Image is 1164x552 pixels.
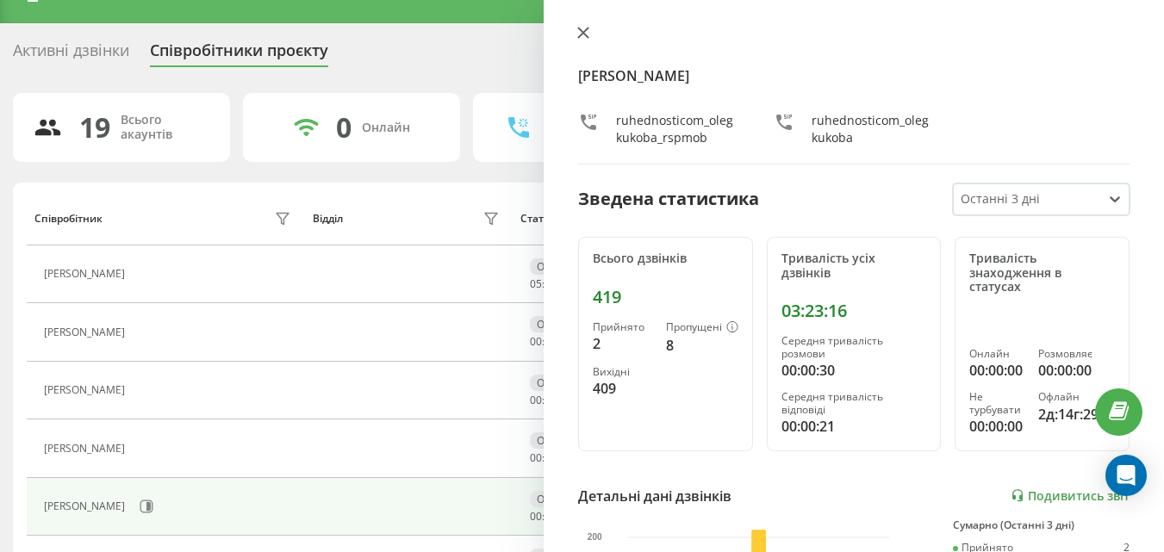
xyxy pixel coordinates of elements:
[530,258,585,275] div: Офлайн
[1011,488,1130,503] a: Подивитись звіт
[666,321,738,335] div: Пропущені
[616,112,739,146] div: ruhednosticom_olegkukoba_rspmob
[520,213,554,225] div: Статус
[969,391,1024,416] div: Не турбувати
[593,287,738,307] div: 419
[578,486,731,506] div: Детальні дані дзвінків
[13,41,129,68] div: Активні дзвінки
[34,213,103,225] div: Співробітник
[578,186,759,212] div: Зведена статистика
[44,500,129,512] div: [PERSON_NAME]
[44,326,129,338] div: [PERSON_NAME]
[530,375,585,391] div: Офлайн
[530,394,571,406] div: : :
[530,334,542,349] span: 00
[121,113,209,142] div: Всього акаунтів
[593,321,652,333] div: Прийнято
[781,335,927,360] div: Середня тривалість розмови
[313,213,343,225] div: Відділ
[79,111,110,144] div: 19
[530,276,542,291] span: 05
[593,333,652,354] div: 2
[530,511,571,523] div: : :
[530,336,571,348] div: : :
[362,121,410,135] div: Онлайн
[530,316,585,332] div: Офлайн
[593,378,652,399] div: 409
[578,65,1130,86] h4: [PERSON_NAME]
[781,391,927,416] div: Середня тривалість відповіді
[530,450,542,465] span: 00
[44,268,129,280] div: [PERSON_NAME]
[593,251,738,266] div: Всього дзвінків
[530,393,542,407] span: 00
[781,251,927,281] div: Тривалість усіх дзвінків
[1038,404,1115,425] div: 2д:14г:29хв
[969,348,1024,360] div: Онлайн
[530,452,571,464] div: : :
[530,509,542,524] span: 00
[781,360,927,381] div: 00:00:30
[530,278,571,290] div: : :
[781,416,927,437] div: 00:00:21
[530,491,585,507] div: Офлайн
[781,301,927,321] div: 03:23:16
[1105,455,1147,496] div: Open Intercom Messenger
[666,335,738,356] div: 8
[969,360,1024,381] div: 00:00:00
[150,41,328,68] div: Співробітники проєкту
[812,112,935,146] div: ruhednosticom_olegkukoba
[969,416,1024,437] div: 00:00:00
[1038,360,1115,381] div: 00:00:00
[593,366,652,378] div: Вихідні
[336,111,352,144] div: 0
[1038,348,1115,360] div: Розмовляє
[953,519,1130,531] div: Сумарно (Останні 3 дні)
[969,251,1115,295] div: Тривалість знаходження в статусах
[530,432,585,449] div: Офлайн
[44,443,129,455] div: [PERSON_NAME]
[44,384,129,396] div: [PERSON_NAME]
[1038,391,1115,403] div: Офлайн
[588,532,602,542] text: 200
